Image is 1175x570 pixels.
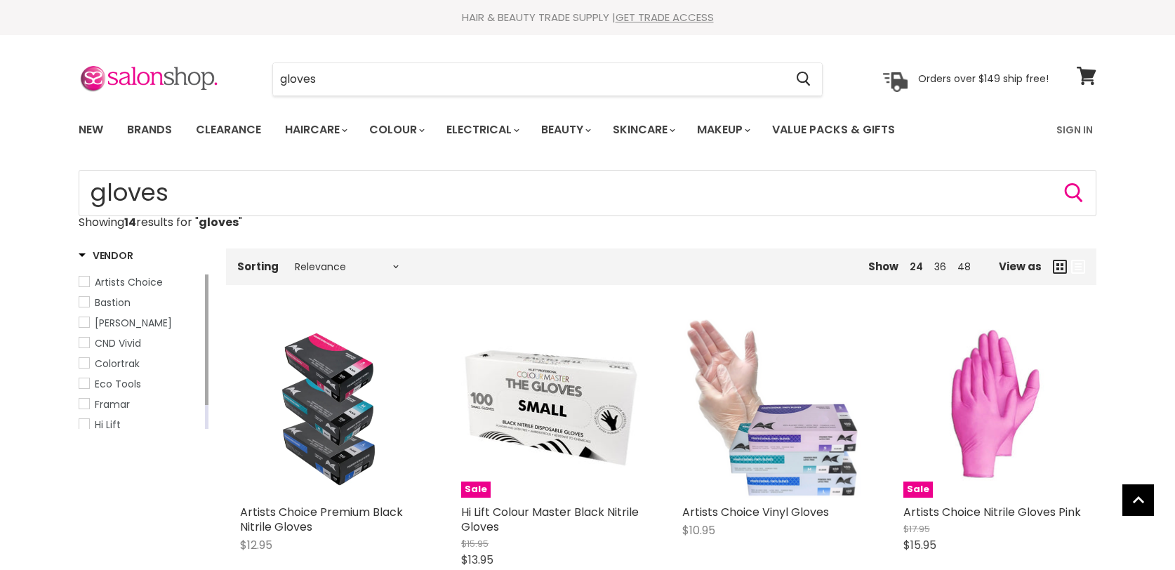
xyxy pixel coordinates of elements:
span: $10.95 [682,522,715,538]
form: Product [272,62,823,96]
form: Product [79,170,1096,216]
span: Sale [903,482,933,498]
a: Colour [359,115,433,145]
a: GET TRADE ACCESS [616,10,714,25]
a: Artists Choice Nitrile Gloves PinkSale [903,319,1082,498]
span: $17.95 [903,522,930,536]
a: Framar [79,397,202,412]
a: Makeup [686,115,759,145]
a: Hi Lift [79,417,202,432]
span: Eco Tools [95,377,141,391]
span: CND Vivid [95,336,141,350]
span: [PERSON_NAME] [95,316,172,330]
label: Sorting [237,260,279,272]
input: Search [273,63,785,95]
input: Search [79,170,1096,216]
a: Haircare [274,115,356,145]
span: Show [868,259,898,274]
a: 36 [934,260,946,274]
a: Artists Choice Vinyl Gloves [682,504,829,520]
a: New [68,115,114,145]
span: $15.95 [461,537,489,550]
a: Bastion [79,295,202,310]
span: $15.95 [903,537,936,553]
a: Clearance [185,115,272,145]
span: $12.95 [240,537,272,553]
a: Skincare [602,115,684,145]
a: Artists Choice Premium Black Nitrile Gloves [240,319,419,498]
a: Beauty [531,115,599,145]
a: Brands [117,115,182,145]
img: Artists Choice Premium Black Nitrile Gloves [251,319,409,498]
span: Artists Choice [95,275,163,289]
span: Hi Lift [95,418,121,432]
a: Artists Choice Vinyl Gloves [682,319,861,498]
nav: Main [61,110,1114,150]
a: Value Packs & Gifts [762,115,905,145]
span: Framar [95,397,130,411]
span: Bastion [95,296,131,310]
a: Artists Choice [79,274,202,290]
a: Caron [79,315,202,331]
h3: Vendor [79,248,133,263]
a: Eco Tools [79,376,202,392]
a: 48 [957,260,971,274]
a: Hi Lift Colour Master Black Nitrile GlovesSale [461,319,640,498]
span: $13.95 [461,552,493,568]
p: Orders over $149 ship free! [918,72,1049,85]
strong: 14 [124,214,136,230]
button: Search [1063,182,1085,204]
a: Hi Lift Colour Master Black Nitrile Gloves [461,504,639,535]
p: Showing results for " " [79,216,1096,229]
span: Sale [461,482,491,498]
a: Artists Choice Premium Black Nitrile Gloves [240,504,403,535]
div: HAIR & BEAUTY TRADE SUPPLY | [61,11,1114,25]
strong: gloves [199,214,239,230]
a: CND Vivid [79,336,202,351]
a: Sign In [1048,115,1101,145]
span: Colortrak [95,357,140,371]
button: Search [785,63,822,95]
span: View as [999,260,1042,272]
a: 24 [910,260,923,274]
a: Artists Choice Nitrile Gloves Pink [903,504,1081,520]
ul: Main menu [68,110,977,150]
a: Electrical [436,115,528,145]
a: Colortrak [79,356,202,371]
